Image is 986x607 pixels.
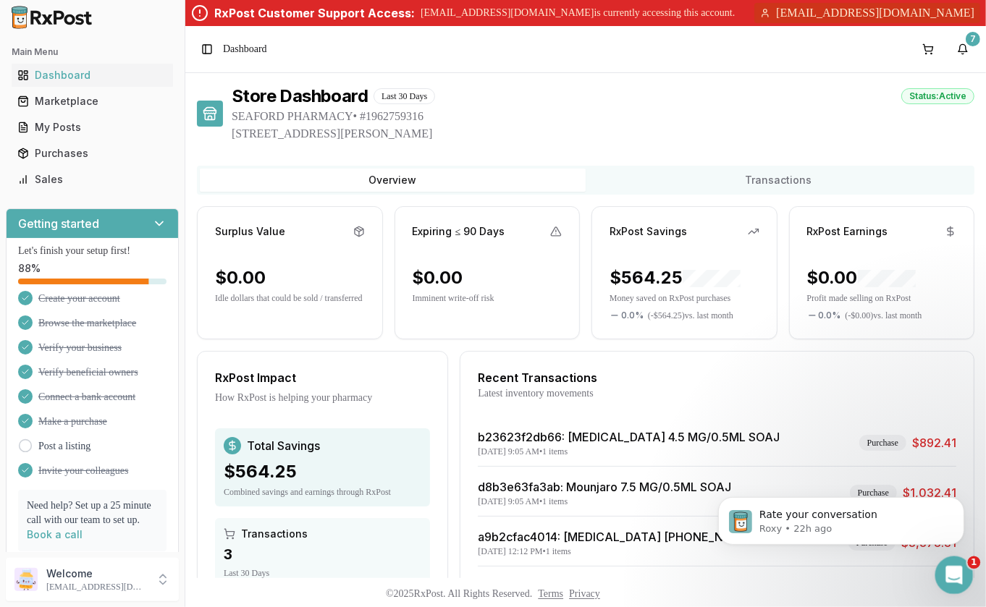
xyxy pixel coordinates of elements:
div: [DATE] 9:05 AM • 1 items [478,446,780,457]
div: $0.00 [807,266,916,289]
div: Combined savings and earnings through RxPost [224,486,421,498]
div: Marketplace [17,94,167,109]
span: Create your account [38,292,120,306]
iframe: Intercom notifications message [696,467,986,568]
span: 88 % [18,261,41,276]
div: Dashboard [17,68,167,82]
span: ( - $0.00 ) vs. last month [846,310,922,321]
div: Purchases [17,146,167,161]
a: Post a listing [38,439,90,454]
h3: Getting started [18,215,99,232]
a: Sales [12,166,173,192]
p: Profit made selling on RxPost [807,292,957,304]
button: Dashboard [6,64,179,87]
div: $564.25 [610,266,741,289]
a: Marketplace [12,88,173,114]
h2: Main Menu [12,46,173,58]
button: Purchases [6,142,179,165]
div: Surplus Value [215,224,285,239]
a: Terms [538,588,563,599]
span: 0.0 % [621,310,644,321]
div: Last 30 Days [374,88,435,104]
div: Purchase [859,435,906,451]
div: How RxPost is helping your pharmacy [215,391,430,405]
p: Money saved on RxPost purchases [610,292,759,304]
span: ( - $564.25 ) vs. last month [648,310,733,321]
div: Recent Transactions [478,369,956,386]
nav: breadcrumb [223,42,267,56]
button: Transactions [586,169,972,192]
div: My Posts [17,120,167,135]
h1: Store Dashboard [232,85,368,108]
span: $892.41 [912,434,956,451]
span: Connect a bank account [38,390,135,404]
button: Sales [6,168,179,191]
a: My Posts [12,114,173,140]
span: Verify your business [38,341,122,355]
div: RxPost Customer Support Access: [214,4,415,22]
span: Dashboard [223,42,267,56]
div: Status: Active [901,88,974,104]
div: RxPost Earnings [807,224,888,239]
span: Verify beneficial owners [38,365,138,380]
span: 1 [968,556,981,569]
div: Last 30 Days [224,567,421,579]
button: Marketplace [6,90,179,113]
span: Total Savings [247,437,320,454]
a: Book a call [27,528,83,540]
span: Browse the marketplace [38,316,136,331]
span: Transactions [241,527,308,541]
p: Imminent write-off risk [413,292,562,304]
div: [DATE] 9:05 AM • 1 items [478,496,731,507]
p: Need help? Set up a 25 minute call with our team to set up. [27,498,158,527]
div: $564.25 [224,460,421,483]
div: $0.00 [413,266,463,289]
p: [EMAIL_ADDRESS][DOMAIN_NAME] [46,581,147,593]
span: Make a purchase [38,415,107,429]
div: Latest inventory movements [478,386,956,401]
iframe: Intercom live chat [935,556,974,595]
div: Expiring ≤ 90 Days [413,224,505,239]
button: Overview [200,169,586,192]
div: RxPost Savings [610,224,687,239]
span: Invite your colleagues [38,464,128,478]
a: Dashboard [12,62,173,88]
div: [DATE] 12:12 PM • 1 items [478,546,824,557]
a: Purchases [12,140,173,166]
span: 0.0 % [819,310,841,321]
div: $0.00 [215,266,266,289]
a: Privacy [569,588,600,599]
img: RxPost Logo [6,6,98,29]
span: SEAFORD PHARMACY • # 1962759316 [232,108,974,125]
a: b23623f2db66: [MEDICAL_DATA] 4.5 MG/0.5ML SOAJ [478,430,780,444]
button: 7 [951,38,974,61]
p: Idle dollars that could be sold / transferred [215,292,365,304]
div: 7 [966,32,980,46]
a: a9b2cfac4014: [MEDICAL_DATA] [PHONE_NUMBER] MG TABS [478,530,824,544]
img: User avatar [14,568,38,591]
p: Welcome [46,566,147,581]
p: [EMAIL_ADDRESS][DOMAIN_NAME] is currently accessing this account. [421,6,735,20]
span: [EMAIL_ADDRESS][DOMAIN_NAME] [776,4,974,22]
a: d8b3e63fa3ab: Mounjaro 7.5 MG/0.5ML SOAJ [478,480,731,494]
div: RxPost Impact [215,369,430,386]
p: Let's finish your setup first! [18,244,167,258]
div: 3 [224,544,421,564]
div: Sales [17,172,167,187]
button: My Posts [6,116,179,139]
span: [STREET_ADDRESS][PERSON_NAME] [232,125,974,143]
